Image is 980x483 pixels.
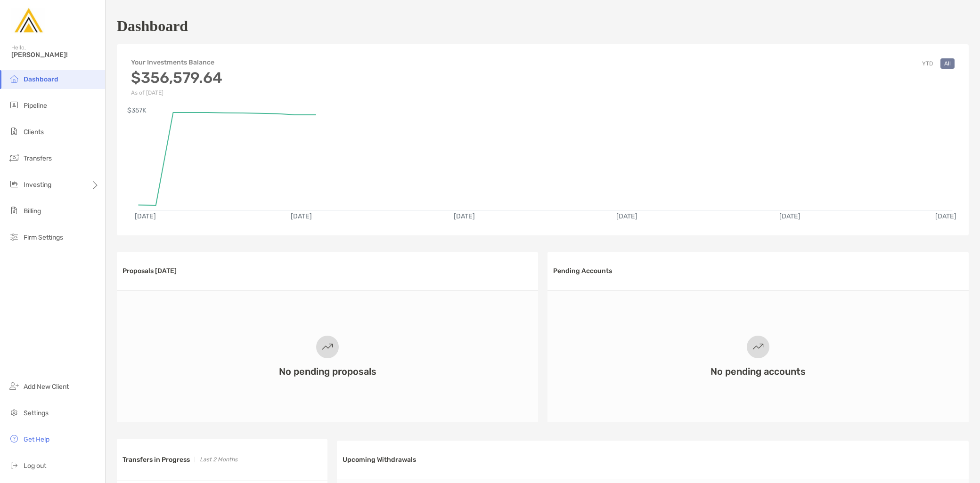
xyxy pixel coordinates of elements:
p: Last 2 Months [200,454,237,466]
img: transfers icon [8,152,20,163]
text: [DATE] [291,212,312,220]
span: Settings [24,409,49,417]
img: Zoe Logo [11,4,45,38]
img: pipeline icon [8,99,20,111]
span: Pipeline [24,102,47,110]
text: [DATE] [935,212,956,220]
span: [PERSON_NAME]! [11,51,99,59]
img: settings icon [8,407,20,418]
text: [DATE] [135,212,156,220]
p: As of [DATE] [131,89,222,96]
text: [DATE] [616,212,637,220]
h3: Transfers in Progress [122,456,190,464]
text: $357K [127,106,147,114]
button: All [940,58,955,69]
h3: No pending accounts [710,366,806,377]
h3: $356,579.64 [131,69,222,87]
img: clients icon [8,126,20,137]
button: YTD [918,58,937,69]
span: Clients [24,128,44,136]
img: add_new_client icon [8,380,20,392]
h1: Dashboard [117,17,188,35]
h3: Upcoming Withdrawals [343,456,416,464]
h3: No pending proposals [279,366,376,377]
img: logout icon [8,459,20,471]
span: Investing [24,181,51,189]
span: Transfers [24,154,52,162]
text: [DATE] [454,212,475,220]
text: [DATE] [779,212,800,220]
span: Add New Client [24,383,69,391]
h4: Your Investments Balance [131,58,222,66]
h3: Pending Accounts [553,267,612,275]
span: Firm Settings [24,233,63,241]
span: Billing [24,207,41,215]
h3: Proposals [DATE] [122,267,177,275]
span: Get Help [24,435,49,443]
span: Dashboard [24,75,58,83]
img: billing icon [8,205,20,216]
img: dashboard icon [8,73,20,84]
img: firm-settings icon [8,231,20,242]
img: get-help icon [8,433,20,444]
img: investing icon [8,178,20,190]
span: Log out [24,462,46,470]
